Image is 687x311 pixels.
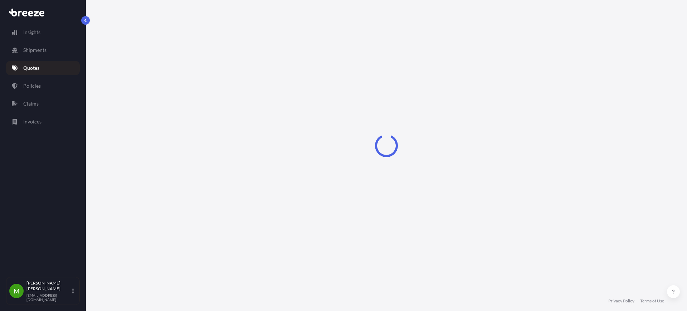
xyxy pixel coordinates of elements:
p: Quotes [23,64,39,72]
span: M [14,287,20,295]
a: Claims [6,97,80,111]
p: Policies [23,82,41,89]
a: Insights [6,25,80,39]
a: Privacy Policy [608,298,634,304]
a: Invoices [6,115,80,129]
a: Terms of Use [640,298,664,304]
p: [PERSON_NAME] [PERSON_NAME] [26,280,71,292]
p: [EMAIL_ADDRESS][DOMAIN_NAME] [26,293,71,302]
p: Shipments [23,47,47,54]
p: Claims [23,100,39,107]
p: Insights [23,29,40,36]
a: Shipments [6,43,80,57]
p: Invoices [23,118,42,125]
a: Quotes [6,61,80,75]
a: Policies [6,79,80,93]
